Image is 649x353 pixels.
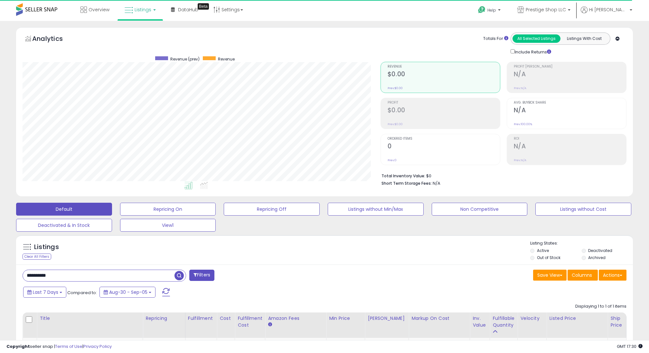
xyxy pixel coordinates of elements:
[526,6,566,13] span: Prestige Shop LLC
[388,65,500,69] span: Revenue
[120,219,216,232] button: View1
[83,343,112,349] a: Privacy Policy
[533,270,567,281] button: Save View
[381,172,622,179] li: $0
[513,34,560,43] button: All Selected Listings
[514,137,626,141] span: ROI
[170,56,200,62] span: Revenue (prev)
[120,203,216,216] button: Repricing On
[23,287,66,298] button: Last 7 Days
[478,6,486,14] i: Get Help
[238,315,262,329] div: Fulfillment Cost
[493,315,515,329] div: Fulfillable Quantity
[16,203,112,216] button: Default
[33,289,58,295] span: Last 7 Days
[198,3,209,10] div: Tooltip anchor
[89,6,109,13] span: Overview
[189,270,214,281] button: Filters
[40,315,140,322] div: Title
[589,6,628,13] span: Hi [PERSON_NAME]
[388,70,500,79] h2: $0.00
[218,56,235,62] span: Revenue
[220,315,232,322] div: Cost
[6,344,112,350] div: seller snap | |
[381,173,425,179] b: Total Inventory Value:
[514,101,626,105] span: Avg. Buybox Share
[487,7,496,13] span: Help
[617,343,643,349] span: 2025-09-14 17:30 GMT
[514,70,626,79] h2: N/A
[146,315,183,322] div: Repricing
[535,203,631,216] button: Listings without Cost
[328,203,424,216] button: Listings without Min/Max
[32,34,75,45] h5: Analytics
[224,203,320,216] button: Repricing Off
[135,6,151,13] span: Listings
[388,137,500,141] span: Ordered Items
[514,86,526,90] small: Prev: N/A
[433,180,440,186] span: N/A
[268,315,324,322] div: Amazon Fees
[610,315,623,329] div: Ship Price
[568,270,598,281] button: Columns
[55,343,82,349] a: Terms of Use
[514,143,626,151] h2: N/A
[588,255,606,260] label: Archived
[109,289,147,295] span: Aug-30 - Sep-05
[388,122,403,126] small: Prev: $0.00
[537,248,549,253] label: Active
[409,312,470,338] th: The percentage added to the cost of goods (COGS) that forms the calculator for Min & Max prices.
[67,290,97,296] span: Compared to:
[23,254,51,260] div: Clear All Filters
[537,255,560,260] label: Out of Stock
[388,101,500,105] span: Profit
[388,86,403,90] small: Prev: $0.00
[473,315,487,329] div: Inv. value
[473,1,507,21] a: Help
[530,240,633,246] p: Listing States:
[514,158,526,162] small: Prev: N/A
[329,315,362,322] div: Min Price
[16,219,112,232] button: Deactivated & In Stock
[381,181,432,186] b: Short Term Storage Fees:
[483,36,508,42] div: Totals For
[520,315,544,322] div: Velocity
[368,315,406,322] div: [PERSON_NAME]
[411,315,467,322] div: Markup on Cost
[388,158,397,162] small: Prev: 0
[599,270,626,281] button: Actions
[188,315,214,322] div: Fulfillment
[572,272,592,278] span: Columns
[588,248,612,253] label: Deactivated
[6,343,30,349] strong: Copyright
[514,122,532,126] small: Prev: 100.00%
[514,107,626,115] h2: N/A
[388,143,500,151] h2: 0
[549,315,605,322] div: Listed Price
[514,65,626,69] span: Profit [PERSON_NAME]
[178,6,198,13] span: DataHub
[34,243,59,252] h5: Listings
[388,107,500,115] h2: $0.00
[581,6,632,21] a: Hi [PERSON_NAME]
[575,303,626,310] div: Displaying 1 to 1 of 1 items
[99,287,155,298] button: Aug-30 - Sep-05
[268,322,272,328] small: Amazon Fees.
[560,34,608,43] button: Listings With Cost
[506,48,559,55] div: Include Returns
[432,203,528,216] button: Non Competitive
